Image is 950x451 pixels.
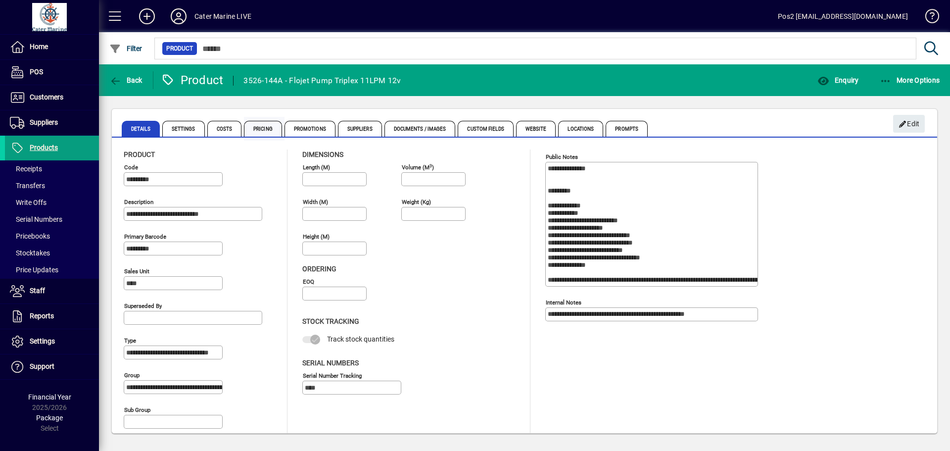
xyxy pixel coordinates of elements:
mat-label: Serial Number tracking [303,372,362,379]
span: Customers [30,93,63,101]
mat-label: Code [124,164,138,171]
button: Edit [893,115,925,133]
a: Settings [5,329,99,354]
a: Write Offs [5,194,99,211]
span: Dimensions [302,150,343,158]
span: Stocktakes [10,249,50,257]
a: Serial Numbers [5,211,99,228]
mat-label: Sub group [124,406,150,413]
button: More Options [877,71,943,89]
span: Back [109,76,142,84]
span: Staff [30,287,45,295]
span: Documents / Images [384,121,456,137]
mat-label: Public Notes [546,153,578,160]
span: More Options [880,76,940,84]
mat-label: Width (m) [303,199,328,205]
span: Suppliers [30,118,58,126]
span: Write Offs [10,199,47,206]
button: Back [107,71,145,89]
div: Product [161,72,224,88]
span: Transfers [10,182,45,190]
mat-label: Description [124,199,153,205]
span: Home [30,43,48,50]
button: Add [131,7,163,25]
span: Reports [30,312,54,320]
span: Pricebooks [10,232,50,240]
mat-label: Superseded by [124,302,162,309]
span: Details [122,121,160,137]
a: Reports [5,304,99,329]
mat-label: Weight (Kg) [402,199,431,205]
span: Products [30,144,58,151]
button: Profile [163,7,194,25]
span: Custom Fields [458,121,513,137]
span: Price Updates [10,266,58,274]
span: Product [124,150,155,158]
span: Suppliers [338,121,382,137]
a: Price Updates [5,261,99,278]
span: Package [36,414,63,422]
span: Costs [207,121,242,137]
span: Ordering [302,265,336,273]
span: Track stock quantities [327,335,394,343]
mat-label: Length (m) [303,164,330,171]
a: Suppliers [5,110,99,135]
sup: 3 [429,163,432,168]
a: Receipts [5,160,99,177]
span: Filter [109,45,142,52]
span: Product [166,44,193,53]
div: Pos2 [EMAIL_ADDRESS][DOMAIN_NAME] [778,8,908,24]
a: Knowledge Base [918,2,938,34]
span: Website [516,121,556,137]
span: POS [30,68,43,76]
mat-label: Type [124,337,136,344]
span: Settings [162,121,205,137]
mat-label: Height (m) [303,233,330,240]
span: Serial Numbers [10,215,62,223]
span: Locations [558,121,603,137]
span: Pricing [244,121,282,137]
span: Prompts [606,121,648,137]
a: Customers [5,85,99,110]
span: Serial Numbers [302,359,359,367]
button: Enquiry [815,71,861,89]
span: Settings [30,337,55,345]
app-page-header-button: Back [99,71,153,89]
span: Enquiry [817,76,858,84]
mat-label: Sales unit [124,268,149,275]
mat-label: Group [124,372,140,379]
a: Support [5,354,99,379]
span: Promotions [285,121,335,137]
a: Pricebooks [5,228,99,245]
mat-label: Primary barcode [124,233,166,240]
span: Receipts [10,165,42,173]
span: Edit [899,116,920,132]
mat-label: EOQ [303,278,314,285]
span: Support [30,362,54,370]
div: 3526-144A - Flojet Pump Triplex 11LPM 12v [243,73,401,89]
button: Filter [107,40,145,57]
a: POS [5,60,99,85]
a: Stocktakes [5,245,99,261]
div: Cater Marine LIVE [194,8,251,24]
mat-label: Volume (m ) [402,164,434,171]
span: Financial Year [28,393,71,401]
a: Transfers [5,177,99,194]
mat-label: Internal Notes [546,299,581,306]
span: Stock Tracking [302,317,359,325]
a: Staff [5,279,99,303]
a: Home [5,35,99,59]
